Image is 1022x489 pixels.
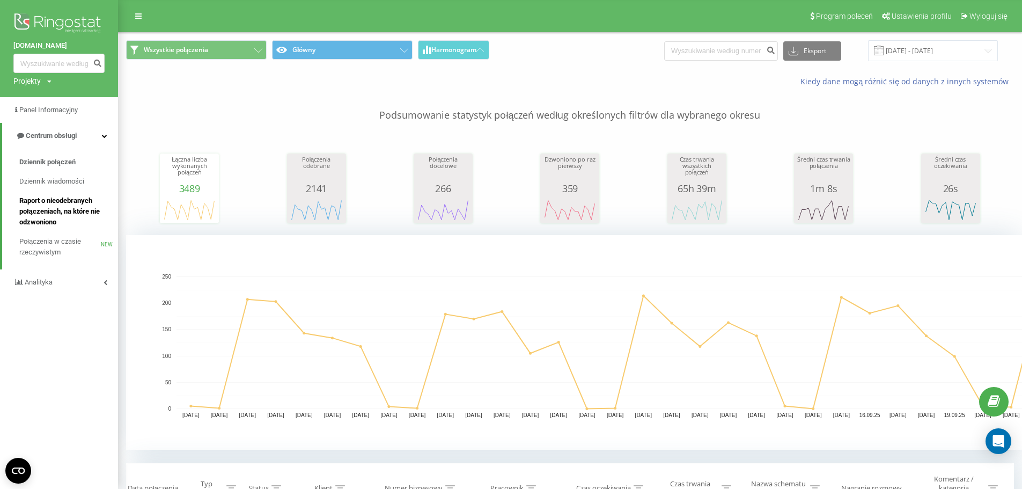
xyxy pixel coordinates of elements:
[543,183,597,194] div: 359
[26,132,77,140] span: Centrum obsługi
[162,274,171,280] text: 250
[776,412,793,418] text: [DATE]
[924,194,977,226] svg: A chart.
[163,183,216,194] div: 3489
[670,194,724,226] svg: A chart.
[168,406,171,412] text: 0
[1003,412,1020,418] text: [DATE]
[924,183,977,194] div: 26s
[182,412,200,418] text: [DATE]
[19,236,101,258] span: Połączenia w czasie rzeczywistym
[437,412,454,418] text: [DATE]
[19,157,76,167] span: Dziennik połączeń
[163,156,216,183] div: Łączna liczba wykonanych połączeń
[664,41,778,61] input: Wyszukiwanie według numeru
[352,412,369,418] text: [DATE]
[19,172,118,191] a: Dziennik wiadomości
[416,156,470,183] div: Połączenia docelowe
[13,40,105,51] a: [DOMAIN_NAME]
[126,87,1014,122] p: Podsumowanie statystyk połączeń według określonych filtrów dla wybranego okresu
[431,46,476,54] span: Harmonogram
[892,12,952,20] span: Ustawienia profilu
[272,40,413,60] button: Główny
[162,300,171,306] text: 200
[635,412,652,418] text: [DATE]
[162,327,171,333] text: 150
[494,412,511,418] text: [DATE]
[324,412,341,418] text: [DATE]
[290,194,343,226] svg: A chart.
[19,106,78,114] span: Panel Informacyjny
[416,194,470,226] svg: A chart.
[797,183,850,194] div: 1m 8s
[889,412,907,418] text: [DATE]
[670,183,724,194] div: 65h 39m
[797,156,850,183] div: Średni czas trwania połączenia
[19,176,84,187] span: Dziennik wiadomości
[416,183,470,194] div: 266
[19,232,118,262] a: Połączenia w czasie rzeczywistymNEW
[918,412,935,418] text: [DATE]
[670,156,724,183] div: Czas trwania wszystkich połączeń
[380,412,398,418] text: [DATE]
[543,156,597,183] div: Dzwoniono po raz pierwszy
[797,194,850,226] svg: A chart.
[974,412,991,418] text: [DATE]
[296,412,313,418] text: [DATE]
[126,40,267,60] button: Wszystkie połączenia
[162,353,171,359] text: 100
[720,412,737,418] text: [DATE]
[465,412,482,418] text: [DATE]
[550,412,567,418] text: [DATE]
[144,46,208,54] span: Wszystkie połączenia
[783,41,841,61] button: Eksport
[663,412,680,418] text: [DATE]
[969,12,1008,20] span: Wyloguj się
[163,194,216,226] svg: A chart.
[409,412,426,418] text: [DATE]
[211,412,228,418] text: [DATE]
[19,191,118,232] a: Raport o nieodebranych połączeniach, na które nie odzwoniono
[924,156,977,183] div: Średni czas oczekiwania
[5,458,31,484] button: Open CMP widget
[239,412,256,418] text: [DATE]
[607,412,624,418] text: [DATE]
[13,76,41,86] div: Projekty
[986,428,1011,454] div: Open Intercom Messenger
[816,12,873,20] span: Program poleceń
[748,412,765,418] text: [DATE]
[13,54,105,73] input: Wyszukiwanie według numeru
[165,379,172,385] text: 50
[692,412,709,418] text: [DATE]
[859,412,880,418] text: 16.09.25
[800,76,1014,86] a: Kiedy dane mogą różnić się od danych z innych systemów
[833,412,850,418] text: [DATE]
[290,156,343,183] div: Połączenia odebrane
[267,412,284,418] text: [DATE]
[578,412,595,418] text: [DATE]
[19,152,118,172] a: Dziennik połączeń
[522,412,539,418] text: [DATE]
[19,195,113,228] span: Raport o nieodebranych połączeniach, na które nie odzwoniono
[290,183,343,194] div: 2141
[418,40,489,60] button: Harmonogram
[13,11,105,38] img: Ringostat logo
[25,278,53,286] span: Analityka
[944,412,965,418] text: 19.09.25
[2,123,118,149] a: Centrum obsługi
[543,194,597,226] svg: A chart.
[805,412,822,418] text: [DATE]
